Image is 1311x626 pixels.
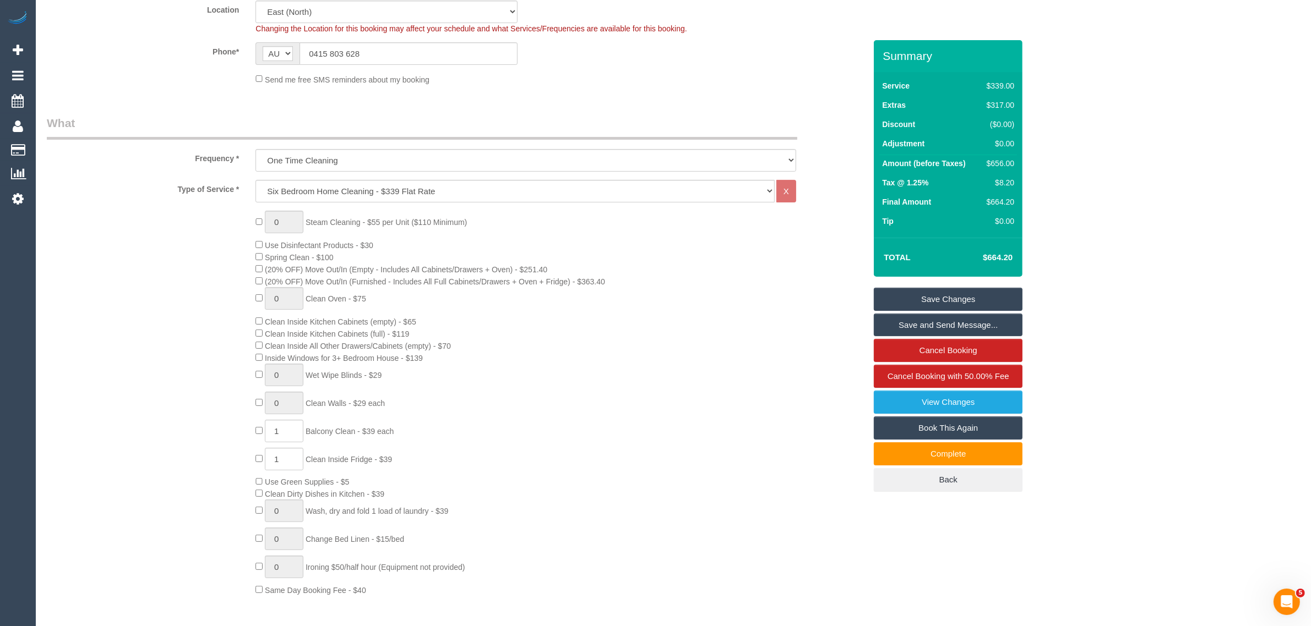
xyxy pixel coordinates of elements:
span: Use Disinfectant Products - $30 [265,241,373,250]
label: Amount (before Taxes) [882,158,965,169]
span: Clean Walls - $29 each [306,399,385,408]
span: Clean Inside All Other Drawers/Cabinets (empty) - $70 [265,342,451,350]
div: $0.00 [982,216,1014,227]
label: Location [39,1,247,15]
span: Change Bed Linen - $15/bed [306,535,404,543]
span: Ironing $50/half hour (Equipment not provided) [306,563,465,572]
span: Clean Inside Fridge - $39 [306,455,392,464]
span: Same Day Booking Fee - $40 [265,586,366,595]
img: Automaid Logo [7,11,29,26]
label: Discount [882,119,915,130]
div: $0.00 [982,138,1014,149]
label: Service [882,80,910,91]
legend: What [47,115,797,140]
span: Wash, dry and fold 1 load of laundry - $39 [306,507,448,515]
a: Back [874,468,1022,491]
h4: $664.20 [950,253,1013,262]
iframe: Intercom live chat [1274,589,1300,615]
label: Frequency * [39,149,247,164]
label: Phone* [39,42,247,57]
span: 5 [1296,589,1305,597]
a: View Changes [874,391,1022,414]
div: $664.20 [982,196,1014,207]
a: Save and Send Message... [874,314,1022,337]
span: Changing the Location for this booking may affect your schedule and what Services/Frequencies are... [255,24,687,33]
a: Complete [874,442,1022,465]
label: Tip [882,216,894,227]
a: Cancel Booking [874,339,1022,362]
a: Book This Again [874,416,1022,440]
label: Final Amount [882,196,931,207]
span: Clean Oven - $75 [306,294,366,303]
label: Adjustment [882,138,924,149]
h3: Summary [883,50,1017,62]
span: Clean Dirty Dishes in Kitchen - $39 [265,490,384,498]
span: Send me free SMS reminders about my booking [265,75,429,84]
span: Spring Clean - $100 [265,253,334,262]
span: Inside Windows for 3+ Bedroom House - $139 [265,354,423,363]
div: $656.00 [982,158,1014,169]
label: Type of Service * [39,180,247,195]
a: Save Changes [874,288,1022,311]
a: Cancel Booking with 50.00% Fee [874,365,1022,388]
span: Clean Inside Kitchen Cabinets (empty) - $65 [265,317,416,326]
span: (20% OFF) Move Out/In (Empty - Includes All Cabinets/Drawers + Oven) - $251.40 [265,265,547,274]
span: Balcony Clean - $39 each [306,427,394,436]
span: (20% OFF) Move Out/In (Furnished - Includes All Full Cabinets/Drawers + Oven + Fridge) - $363.40 [265,277,605,286]
span: Wet Wipe Blinds - $29 [306,371,382,380]
input: Phone* [300,42,518,65]
label: Tax @ 1.25% [882,177,928,188]
div: ($0.00) [982,119,1014,130]
div: $339.00 [982,80,1014,91]
strong: Total [884,252,911,262]
div: $8.20 [982,177,1014,188]
label: Extras [882,100,906,111]
span: Clean Inside Kitchen Cabinets (full) - $119 [265,330,409,338]
span: Use Green Supplies - $5 [265,477,349,486]
span: Steam Cleaning - $55 per Unit ($110 Minimum) [306,218,467,227]
div: $317.00 [982,100,1014,111]
span: Cancel Booking with 50.00% Fee [888,371,1009,381]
